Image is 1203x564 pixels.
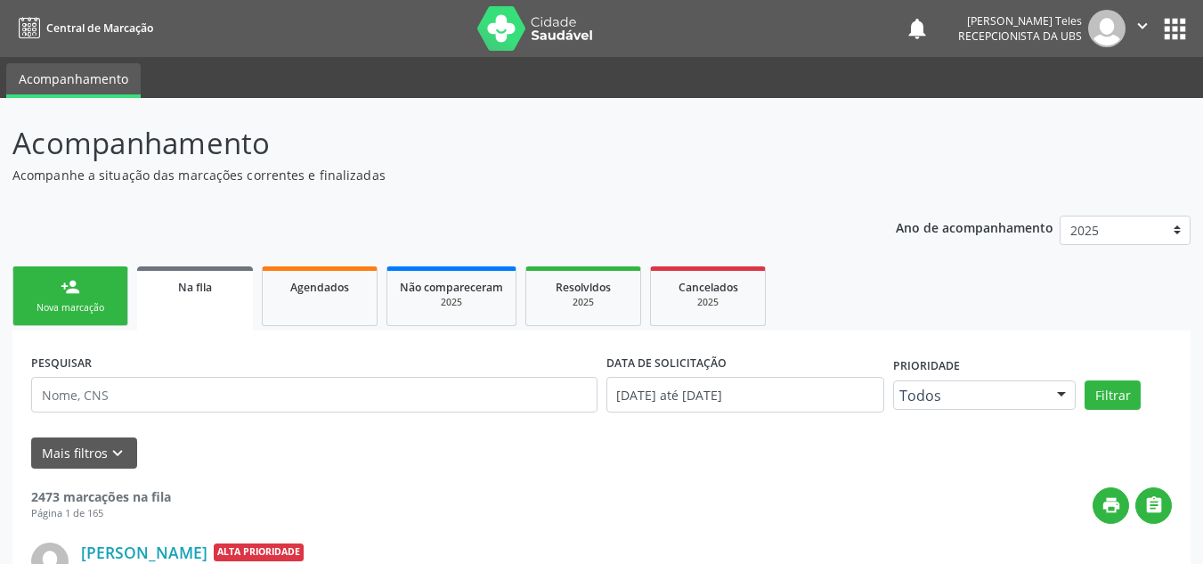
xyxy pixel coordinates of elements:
img: img [1088,10,1126,47]
button: Mais filtroskeyboard_arrow_down [31,437,137,469]
span: Na fila [178,280,212,295]
div: Nova marcação [26,301,115,315]
div: 2025 [663,296,752,309]
input: Selecione um intervalo [606,377,885,413]
a: Central de Marcação [12,13,153,43]
button:  [1126,10,1159,47]
button: notifications [905,16,930,41]
button:  [1135,487,1172,524]
span: Não compareceram [400,280,503,295]
label: PESQUISAR [31,349,92,377]
span: Recepcionista da UBS [958,29,1082,44]
button: Filtrar [1085,380,1141,411]
div: 2025 [400,296,503,309]
div: 2025 [539,296,628,309]
span: Alta Prioridade [214,544,304,562]
p: Acompanhe a situação das marcações correntes e finalizadas [12,166,837,184]
div: person_add [61,277,80,297]
p: Ano de acompanhamento [896,216,1053,238]
span: Todos [899,387,1039,405]
input: Nome, CNS [31,377,597,413]
i:  [1133,16,1152,36]
strong: 2473 marcações na fila [31,488,171,505]
span: Cancelados [679,280,738,295]
span: Central de Marcação [46,20,153,36]
a: [PERSON_NAME] [81,543,207,562]
button: apps [1159,13,1191,45]
div: Página 1 de 165 [31,506,171,521]
button: print [1093,487,1129,524]
span: Resolvidos [556,280,611,295]
i:  [1144,495,1164,515]
label: DATA DE SOLICITAÇÃO [606,349,727,377]
i: print [1101,495,1121,515]
div: [PERSON_NAME] Teles [958,13,1082,29]
p: Acompanhamento [12,121,837,166]
span: Agendados [290,280,349,295]
a: Acompanhamento [6,63,141,98]
label: Prioridade [893,353,960,380]
i: keyboard_arrow_down [108,444,127,463]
